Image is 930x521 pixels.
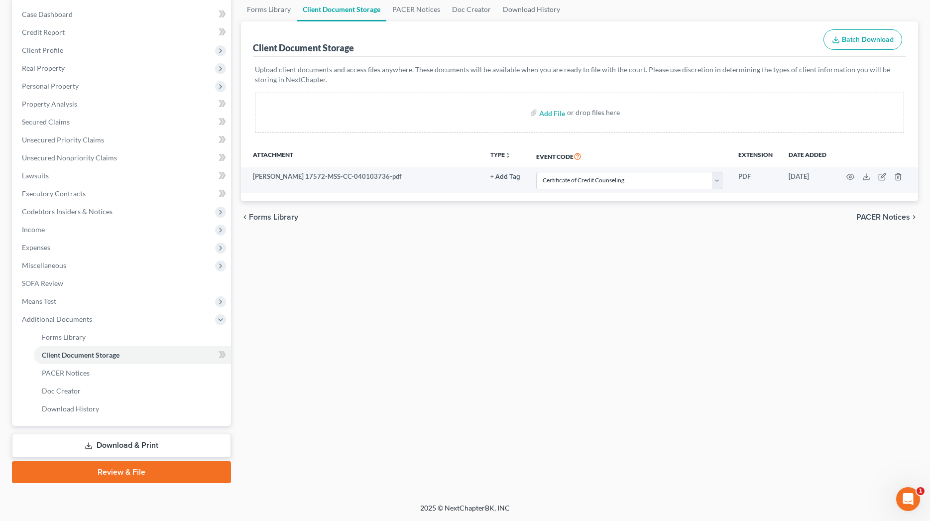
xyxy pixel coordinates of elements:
[253,42,354,54] div: Client Document Storage
[34,328,231,346] a: Forms Library
[490,174,520,180] button: + Add Tag
[14,167,231,185] a: Lawsuits
[12,434,231,457] a: Download & Print
[255,65,904,85] p: Upload client documents and access files anywhere. These documents will be available when you are...
[241,144,482,167] th: Attachment
[781,167,834,193] td: [DATE]
[42,404,99,413] span: Download History
[490,172,520,181] a: + Add Tag
[22,225,45,234] span: Income
[249,213,298,221] span: Forms Library
[12,461,231,483] a: Review & File
[34,400,231,418] a: Download History
[241,213,298,221] button: chevron_left Forms Library
[490,152,511,158] button: TYPEunfold_more
[34,382,231,400] a: Doc Creator
[917,487,925,495] span: 1
[22,118,70,126] span: Secured Claims
[42,333,86,341] span: Forms Library
[730,167,781,193] td: PDF
[22,46,63,54] span: Client Profile
[14,113,231,131] a: Secured Claims
[22,28,65,36] span: Credit Report
[22,64,65,72] span: Real Property
[856,213,910,221] span: PACER Notices
[241,167,482,193] td: [PERSON_NAME] 17572-MSS-CC-040103736-pdf
[567,108,620,118] div: or drop files here
[22,279,63,287] span: SOFA Review
[34,364,231,382] a: PACER Notices
[22,82,79,90] span: Personal Property
[22,171,49,180] span: Lawsuits
[22,189,86,198] span: Executory Contracts
[842,35,894,44] span: Batch Download
[528,144,730,167] th: Event Code
[823,29,902,50] button: Batch Download
[22,207,113,216] span: Codebtors Insiders & Notices
[856,213,918,221] button: PACER Notices chevron_right
[896,487,920,511] iframe: Intercom live chat
[781,144,834,167] th: Date added
[505,152,511,158] i: unfold_more
[42,387,81,395] span: Doc Creator
[42,369,90,377] span: PACER Notices
[14,5,231,23] a: Case Dashboard
[14,185,231,203] a: Executory Contracts
[241,213,249,221] i: chevron_left
[22,153,117,162] span: Unsecured Nonpriority Claims
[14,149,231,167] a: Unsecured Nonpriority Claims
[22,100,77,108] span: Property Analysis
[14,274,231,292] a: SOFA Review
[42,351,119,359] span: Client Document Storage
[14,131,231,149] a: Unsecured Priority Claims
[14,95,231,113] a: Property Analysis
[181,503,749,521] div: 2025 © NextChapterBK, INC
[22,315,92,323] span: Additional Documents
[22,261,66,269] span: Miscellaneous
[22,135,104,144] span: Unsecured Priority Claims
[22,243,50,252] span: Expenses
[910,213,918,221] i: chevron_right
[14,23,231,41] a: Credit Report
[34,346,231,364] a: Client Document Storage
[22,10,73,18] span: Case Dashboard
[22,297,56,305] span: Means Test
[730,144,781,167] th: Extension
